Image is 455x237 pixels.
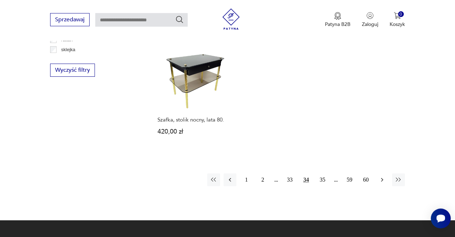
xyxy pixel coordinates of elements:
button: 0Koszyk [390,12,405,28]
p: Zaloguj [362,21,378,28]
button: 59 [343,173,356,186]
p: teak [61,56,70,64]
img: Ikona koszyka [394,12,401,19]
a: Ikona medaluPatyna B2B [325,12,350,28]
button: 34 [300,173,312,186]
iframe: Smartsupp widget button [431,209,451,228]
h3: Szafka, stolik nocny, lata 80. [157,117,230,123]
p: sklejka [61,46,75,54]
button: 60 [359,173,372,186]
a: Sprzedawaj [50,18,90,23]
button: 2 [256,173,269,186]
button: Zaloguj [362,12,378,28]
p: 420,00 zł [157,129,230,135]
img: Patyna - sklep z meblami i dekoracjami vintage [220,9,242,30]
img: Ikona medalu [334,12,341,20]
p: Koszyk [390,21,405,28]
button: Szukaj [175,15,184,24]
p: Patyna B2B [325,21,350,28]
button: Wyczyść filtry [50,64,95,77]
button: 1 [240,173,253,186]
button: 35 [316,173,329,186]
div: 0 [398,11,404,17]
img: Ikonka użytkownika [366,12,374,19]
button: 33 [283,173,296,186]
a: Szafka, stolik nocny, lata 80.Szafka, stolik nocny, lata 80.420,00 zł [154,32,233,149]
button: Sprzedawaj [50,13,90,26]
button: Patyna B2B [325,12,350,28]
